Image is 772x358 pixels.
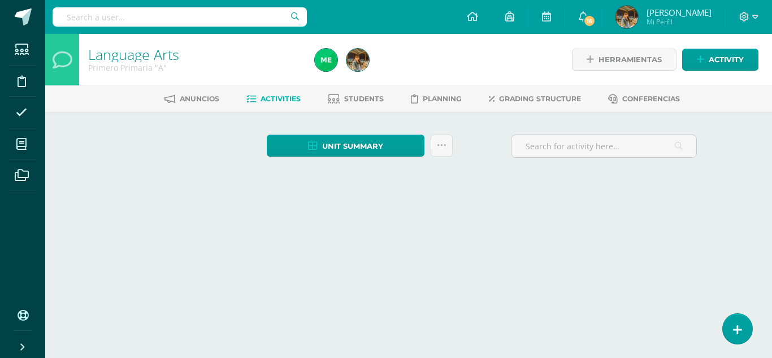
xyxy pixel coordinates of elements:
img: 2dbaa8b142e8d6ddec163eea0aedc140.png [346,49,369,71]
a: Students [328,90,384,108]
div: Primero Primaria 'A' [88,62,301,73]
img: a2535e102792dd4727d5fe42d999ccec.png [315,49,337,71]
a: Activity [682,49,758,71]
a: Conferencias [608,90,680,108]
a: Unit summary [267,135,424,157]
a: Activities [246,90,301,108]
span: Mi Perfil [647,17,712,27]
span: Conferencias [622,94,680,103]
a: Herramientas [572,49,676,71]
span: 16 [583,15,596,27]
span: Activities [261,94,301,103]
a: Planning [411,90,462,108]
span: Students [344,94,384,103]
span: Herramientas [598,49,662,70]
a: Anuncios [164,90,219,108]
span: Planning [423,94,462,103]
a: Grading structure [489,90,581,108]
span: Grading structure [499,94,581,103]
span: Activity [709,49,744,70]
img: 2dbaa8b142e8d6ddec163eea0aedc140.png [615,6,638,28]
h1: Language Arts [88,46,301,62]
span: Unit summary [322,136,383,157]
a: Language Arts [88,45,179,64]
input: Search a user… [53,7,307,27]
span: [PERSON_NAME] [647,7,712,18]
span: Anuncios [180,94,219,103]
input: Search for activity here… [511,135,696,157]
